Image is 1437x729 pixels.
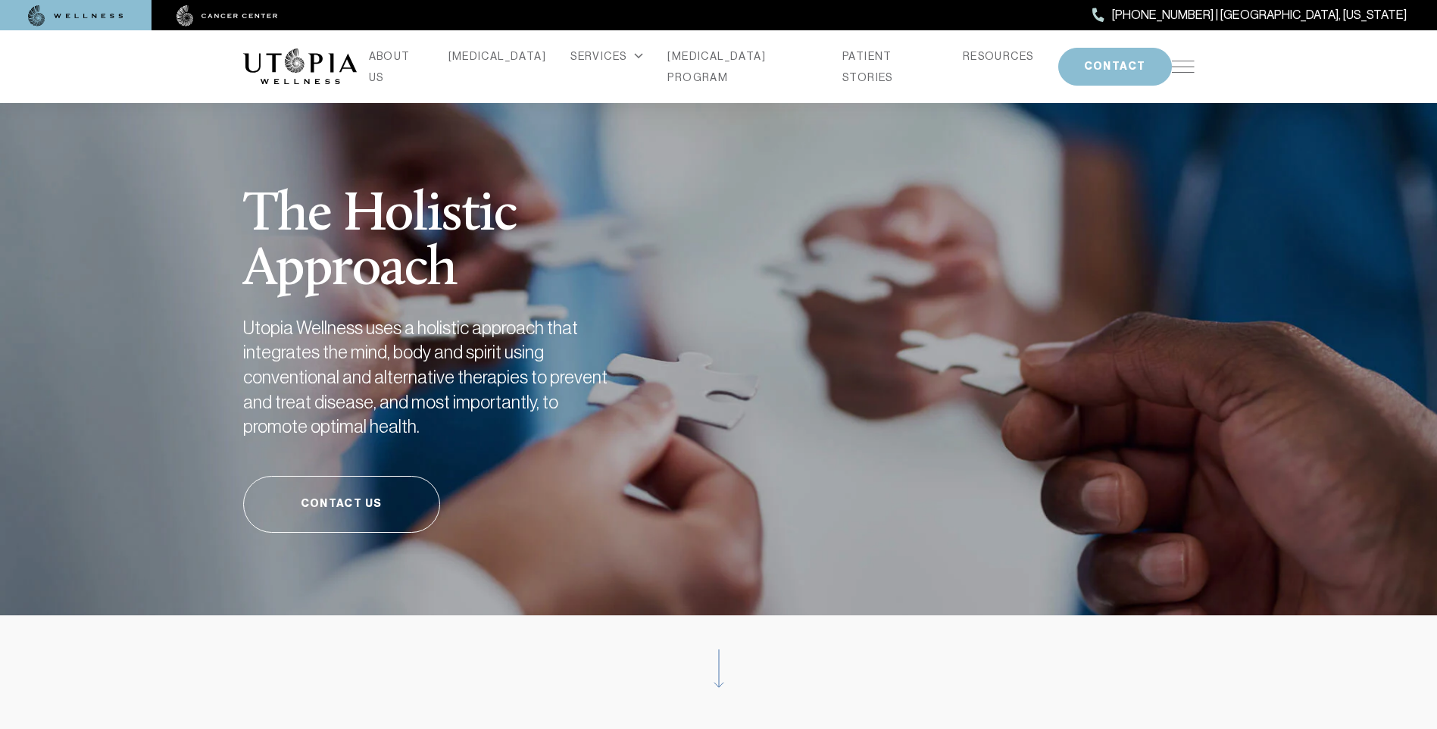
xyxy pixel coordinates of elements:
img: wellness [28,5,123,27]
a: RESOURCES [963,45,1034,67]
h2: Utopia Wellness uses a holistic approach that integrates the mind, body and spirit using conventi... [243,316,622,440]
a: Contact Us [243,476,440,533]
span: [PHONE_NUMBER] | [GEOGRAPHIC_DATA], [US_STATE] [1112,5,1407,25]
a: [MEDICAL_DATA] [448,45,547,67]
a: PATIENT STORIES [842,45,939,88]
a: ABOUT US [369,45,424,88]
div: SERVICES [570,45,643,67]
a: [PHONE_NUMBER] | [GEOGRAPHIC_DATA], [US_STATE] [1092,5,1407,25]
img: cancer center [177,5,278,27]
a: [MEDICAL_DATA] PROGRAM [667,45,818,88]
img: icon-hamburger [1172,61,1195,73]
button: CONTACT [1058,48,1172,86]
h1: The Holistic Approach [243,151,690,298]
img: logo [243,48,357,85]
